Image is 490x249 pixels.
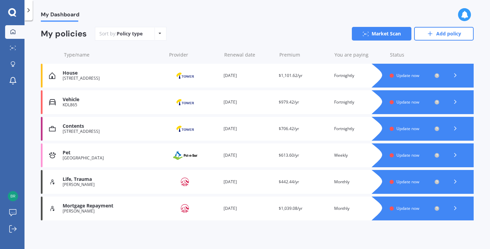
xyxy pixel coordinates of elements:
[279,99,299,105] span: $979.42/yr
[224,99,274,106] div: [DATE]
[169,51,219,58] div: Provider
[224,178,274,185] div: [DATE]
[224,125,274,132] div: [DATE]
[63,156,163,160] div: [GEOGRAPHIC_DATA]
[396,179,419,185] span: Update now
[334,178,384,185] div: Monthly
[49,178,56,185] img: Life
[334,125,384,132] div: Fortnightly
[63,123,163,129] div: Contents
[63,176,163,182] div: Life, Trauma
[168,202,202,215] img: AIA
[396,126,419,131] span: Update now
[352,27,411,41] a: Market Scan
[279,205,303,211] span: $1,039.08/yr
[49,205,56,212] img: Life
[168,175,202,188] img: AIA
[41,11,79,20] span: My Dashboard
[49,72,55,79] img: House
[414,27,474,41] a: Add policy
[334,51,384,58] div: You are paying
[168,149,202,162] img: Pet-n-Sur
[334,152,384,159] div: Weekly
[279,51,329,58] div: Premium
[64,51,164,58] div: Type/name
[396,152,419,158] span: Update now
[8,191,18,201] img: 132b0423ebeeb9e17e0f6b99e8d8cb08
[63,76,163,81] div: [STREET_ADDRESS]
[63,103,163,107] div: KDL865
[49,125,56,132] img: Contents
[168,69,202,82] img: Tower
[99,30,143,37] div: Sort by:
[49,152,56,159] img: Pet
[168,96,202,109] img: Tower
[224,205,274,212] div: [DATE]
[396,99,419,105] span: Update now
[334,72,384,79] div: Fortnightly
[396,73,419,78] span: Update now
[63,70,163,76] div: House
[224,51,274,58] div: Renewal date
[63,203,163,209] div: Mortgage Repayment
[334,99,384,106] div: Fortnightly
[390,51,440,58] div: Status
[334,205,384,212] div: Monthly
[49,99,56,106] img: Vehicle
[63,182,163,187] div: [PERSON_NAME]
[63,150,163,156] div: Pet
[224,72,274,79] div: [DATE]
[279,73,303,78] span: $1,101.62/yr
[168,122,202,135] img: Tower
[117,30,143,37] div: Policy type
[279,126,299,131] span: $706.42/yr
[279,179,299,185] span: $442.44/yr
[396,205,419,211] span: Update now
[63,209,163,214] div: [PERSON_NAME]
[279,152,299,158] span: $613.60/yr
[224,152,274,159] div: [DATE]
[41,29,87,39] div: My policies
[63,97,163,103] div: Vehicle
[63,129,163,134] div: [STREET_ADDRESS]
